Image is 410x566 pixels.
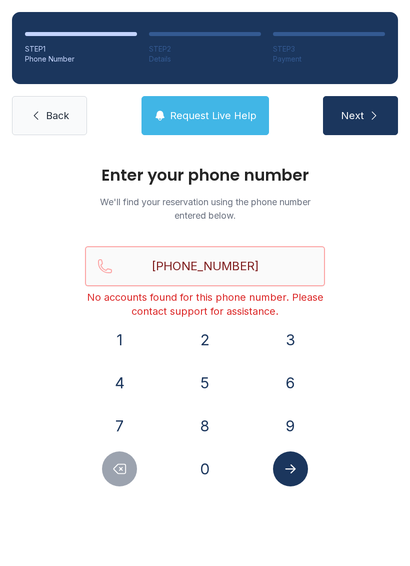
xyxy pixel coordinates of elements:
div: No accounts found for this phone number. Please contact support for assistance. [85,290,325,318]
span: Request Live Help [170,109,256,123]
p: We'll find your reservation using the phone number entered below. [85,195,325,222]
button: 4 [102,365,137,400]
div: Details [149,54,261,64]
div: Payment [273,54,385,64]
button: 5 [187,365,222,400]
button: Delete number [102,451,137,486]
div: STEP 3 [273,44,385,54]
div: STEP 2 [149,44,261,54]
button: 1 [102,322,137,357]
span: Back [46,109,69,123]
input: Reservation phone number [85,246,325,286]
span: Next [341,109,364,123]
button: 2 [187,322,222,357]
button: 9 [273,408,308,443]
h1: Enter your phone number [85,167,325,183]
button: 7 [102,408,137,443]
div: STEP 1 [25,44,137,54]
button: 3 [273,322,308,357]
button: 0 [187,451,222,486]
button: 6 [273,365,308,400]
button: Submit lookup form [273,451,308,486]
button: 8 [187,408,222,443]
div: Phone Number [25,54,137,64]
